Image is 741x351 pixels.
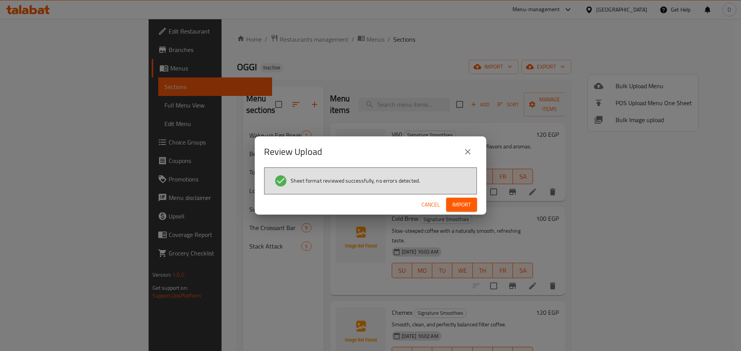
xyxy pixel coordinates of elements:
[446,198,477,212] button: Import
[418,198,443,212] button: Cancel
[452,200,471,210] span: Import
[264,146,322,158] h2: Review Upload
[421,200,440,210] span: Cancel
[458,143,477,161] button: close
[291,177,420,185] span: Sheet format reviewed successfully, no errors detected.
